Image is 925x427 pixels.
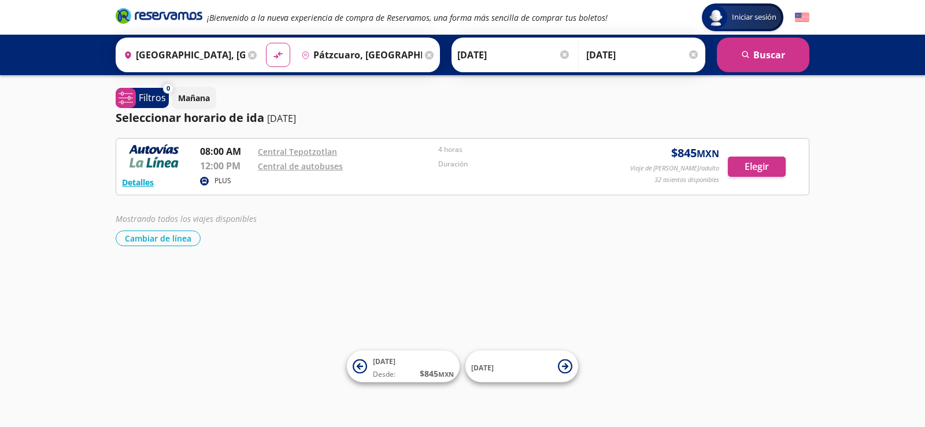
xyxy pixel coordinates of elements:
[373,357,395,366] span: [DATE]
[438,159,613,169] p: Duración
[200,159,252,173] p: 12:00 PM
[122,144,186,168] img: RESERVAMOS
[178,92,210,104] p: Mañana
[267,112,296,125] p: [DATE]
[139,91,166,105] p: Filtros
[420,367,454,380] span: $ 845
[258,161,343,172] a: Central de autobuses
[116,88,169,108] button: 0Filtros
[116,109,264,127] p: Seleccionar horario de ida
[465,351,578,383] button: [DATE]
[200,144,252,158] p: 08:00 AM
[457,40,571,69] input: Elegir Fecha
[373,369,395,380] span: Desde:
[116,213,257,224] em: Mostrando todos los viajes disponibles
[214,176,231,186] p: PLUS
[166,84,170,94] span: 0
[297,40,423,69] input: Buscar Destino
[438,370,454,378] small: MXN
[119,40,245,69] input: Buscar Origen
[116,7,202,24] i: Brand Logo
[207,12,608,23] em: ¡Bienvenido a la nueva experiencia de compra de Reservamos, una forma más sencilla de comprar tus...
[717,38,809,72] button: Buscar
[116,7,202,28] a: Brand Logo
[471,362,494,372] span: [DATE]
[438,144,613,155] p: 4 horas
[654,175,719,185] p: 32 asientos disponibles
[795,10,809,25] button: English
[116,231,201,246] button: Cambiar de línea
[586,40,700,69] input: Opcional
[728,157,786,177] button: Elegir
[347,351,460,383] button: [DATE]Desde:$845MXN
[727,12,781,23] span: Iniciar sesión
[697,147,719,160] small: MXN
[122,176,154,188] button: Detalles
[172,87,216,109] button: Mañana
[671,144,719,162] span: $ 845
[258,146,337,157] a: Central Tepotzotlan
[630,164,719,173] p: Viaje de [PERSON_NAME]/adulto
